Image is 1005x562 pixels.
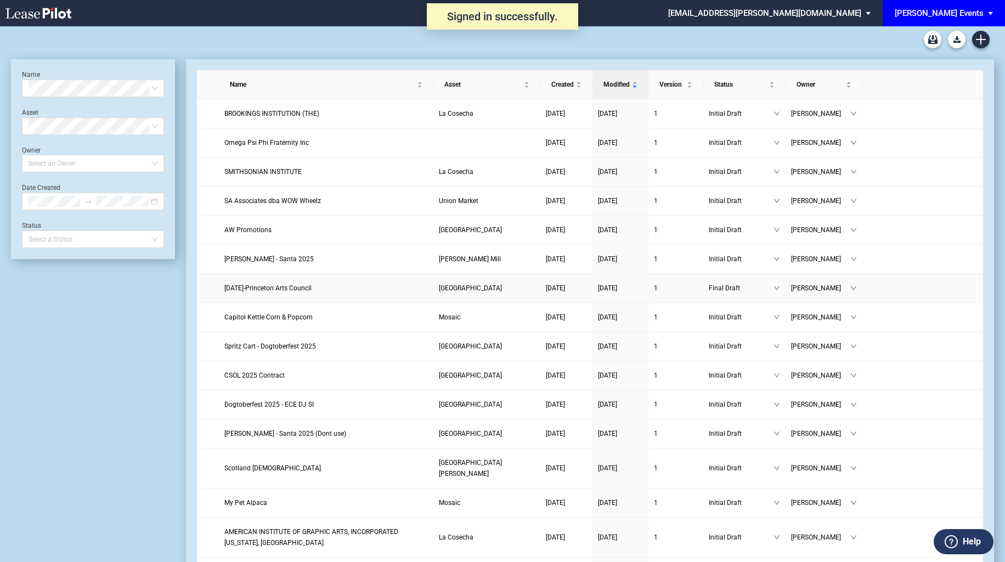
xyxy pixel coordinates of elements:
[773,256,780,262] span: down
[546,533,565,541] span: [DATE]
[654,499,658,507] span: 1
[439,224,535,235] a: [GEOGRAPHIC_DATA]
[773,227,780,233] span: down
[654,108,698,119] a: 1
[654,254,698,265] a: 1
[598,166,643,177] a: [DATE]
[224,168,302,176] span: SMITHSONIAN INSTITUTE
[797,79,844,90] span: Owner
[546,342,565,350] span: [DATE]
[654,195,698,206] a: 1
[444,79,522,90] span: Asset
[598,370,643,381] a: [DATE]
[224,342,316,350] span: Spritz Cart - Dogtoberfest 2025
[773,465,780,471] span: down
[224,341,428,352] a: Spritz Cart - Dogtoberfest 2025
[598,110,617,117] span: [DATE]
[22,71,40,78] label: Name
[546,284,565,292] span: [DATE]
[791,341,850,352] span: [PERSON_NAME]
[654,399,698,410] a: 1
[654,370,698,381] a: 1
[546,197,565,205] span: [DATE]
[546,430,565,437] span: [DATE]
[224,284,312,292] span: Day of the Dead-Princeton Arts Council
[224,224,428,235] a: AW Promotions
[598,428,643,439] a: [DATE]
[546,283,587,294] a: [DATE]
[546,255,565,263] span: [DATE]
[592,70,648,99] th: Modified
[439,312,535,323] a: Mosaic
[773,343,780,350] span: down
[773,314,780,321] span: down
[546,168,565,176] span: [DATE]
[654,312,698,323] a: 1
[654,137,698,148] a: 1
[654,430,658,437] span: 1
[439,342,502,350] span: Freshfields Village
[850,372,857,379] span: down
[439,168,473,176] span: La Cosecha
[224,528,398,547] span: AMERICAN INSTITUTE OF GRAPHIC ARTS, INCORPORATED WASHINGTON, D.C.
[439,166,535,177] a: La Cosecha
[791,312,850,323] span: [PERSON_NAME]
[598,430,617,437] span: [DATE]
[654,401,658,408] span: 1
[709,428,773,439] span: Initial Draft
[654,139,658,147] span: 1
[224,195,428,206] a: SA Associates dba WOW Wheelz
[224,499,267,507] span: My Pet Alpaca
[598,497,643,508] a: [DATE]
[546,399,587,410] a: [DATE]
[773,372,780,379] span: down
[439,284,502,292] span: Princeton Shopping Center
[224,313,313,321] span: Capitol Kettle Corn & Popcorn
[598,226,617,234] span: [DATE]
[546,312,587,323] a: [DATE]
[598,313,617,321] span: [DATE]
[439,428,535,439] a: [GEOGRAPHIC_DATA]
[709,497,773,508] span: Initial Draft
[791,224,850,235] span: [PERSON_NAME]
[546,254,587,265] a: [DATE]
[439,533,473,541] span: La Cosecha
[709,399,773,410] span: Initial Draft
[791,283,850,294] span: [PERSON_NAME]
[598,464,617,472] span: [DATE]
[850,314,857,321] span: down
[439,254,535,265] a: [PERSON_NAME] Mill
[598,533,617,541] span: [DATE]
[224,283,428,294] a: [DATE]-Princeton Arts Council
[850,198,857,204] span: down
[963,535,981,549] label: Help
[22,222,41,229] label: Status
[709,283,773,294] span: Final Draft
[224,464,321,472] span: Scotland AME Zion Church
[433,70,540,99] th: Asset
[224,110,319,117] span: BROOKINGS INSTITUTION (THE)
[654,532,698,543] a: 1
[654,255,658,263] span: 1
[654,110,658,117] span: 1
[709,254,773,265] span: Initial Draft
[850,227,857,233] span: down
[439,497,535,508] a: Mosaic
[439,226,502,234] span: Downtown Palm Beach Gardens
[224,312,428,323] a: Capitol Kettle Corn & Popcorn
[22,109,38,116] label: Asset
[709,370,773,381] span: Initial Draft
[791,195,850,206] span: [PERSON_NAME]
[654,533,658,541] span: 1
[648,70,703,99] th: Version
[598,284,617,292] span: [DATE]
[546,226,565,234] span: [DATE]
[598,195,643,206] a: [DATE]
[924,31,941,48] a: Archive
[22,184,60,192] label: Date Created
[439,341,535,352] a: [GEOGRAPHIC_DATA]
[598,197,617,205] span: [DATE]
[791,370,850,381] span: [PERSON_NAME]
[439,457,535,479] a: [GEOGRAPHIC_DATA][PERSON_NAME]
[709,463,773,474] span: Initial Draft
